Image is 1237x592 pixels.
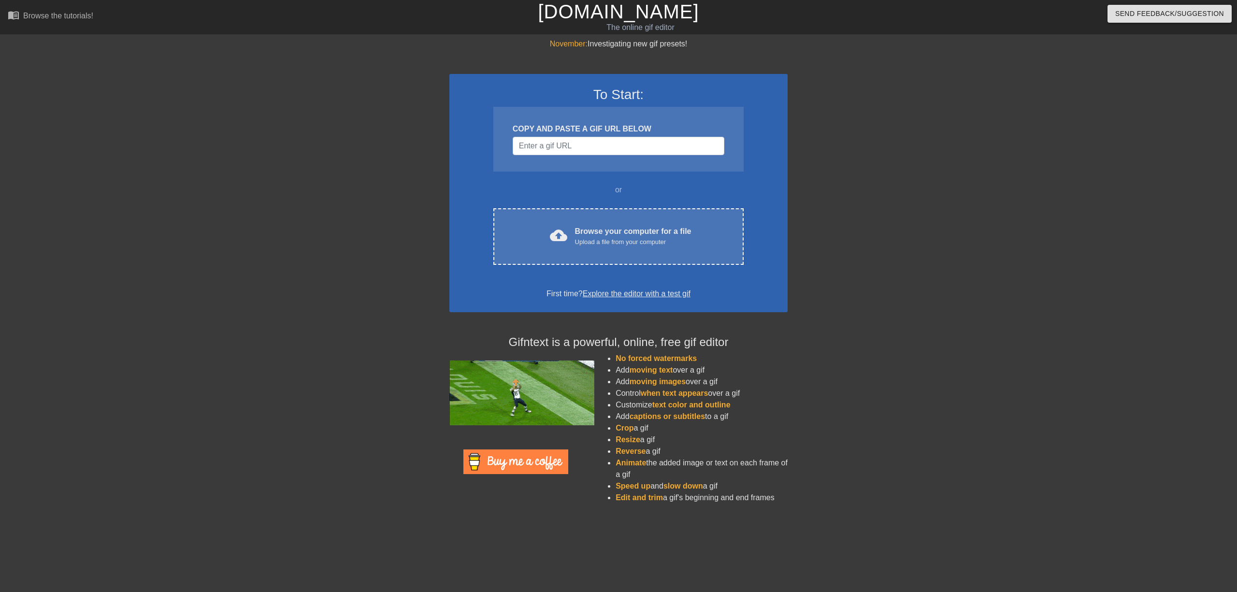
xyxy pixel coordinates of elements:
[616,492,788,504] li: a gif's beginning and end frames
[1115,8,1224,20] span: Send Feedback/Suggestion
[616,482,650,490] span: Speed up
[616,388,788,399] li: Control over a gif
[616,422,788,434] li: a gif
[616,435,640,444] span: Resize
[616,434,788,446] li: a gif
[616,457,788,480] li: the added image or text on each frame of a gif
[616,480,788,492] li: and a gif
[23,12,93,20] div: Browse the tutorials!
[630,412,705,420] span: captions or subtitles
[630,366,673,374] span: moving text
[463,449,568,474] img: Buy Me A Coffee
[663,482,703,490] span: slow down
[1108,5,1232,23] button: Send Feedback/Suggestion
[417,22,863,33] div: The online gif editor
[616,424,633,432] span: Crop
[616,399,788,411] li: Customize
[575,226,691,247] div: Browse your computer for a file
[550,227,567,244] span: cloud_upload
[449,361,594,425] img: football_small.gif
[575,237,691,247] div: Upload a file from your computer
[513,137,724,155] input: Username
[616,459,646,467] span: Animate
[652,401,731,409] span: text color and outline
[616,354,697,362] span: No forced watermarks
[630,377,686,386] span: moving images
[449,335,788,349] h4: Gifntext is a powerful, online, free gif editor
[8,9,19,21] span: menu_book
[616,446,788,457] li: a gif
[616,447,646,455] span: Reverse
[513,123,724,135] div: COPY AND PASTE A GIF URL BELOW
[8,9,93,24] a: Browse the tutorials!
[462,87,775,103] h3: To Start:
[550,40,588,48] span: November:
[616,364,788,376] li: Add over a gif
[641,389,708,397] span: when text appears
[583,289,690,298] a: Explore the editor with a test gif
[462,288,775,300] div: First time?
[449,38,788,50] div: Investigating new gif presets!
[538,1,699,22] a: [DOMAIN_NAME]
[616,376,788,388] li: Add over a gif
[616,411,788,422] li: Add to a gif
[475,184,762,196] div: or
[616,493,663,502] span: Edit and trim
